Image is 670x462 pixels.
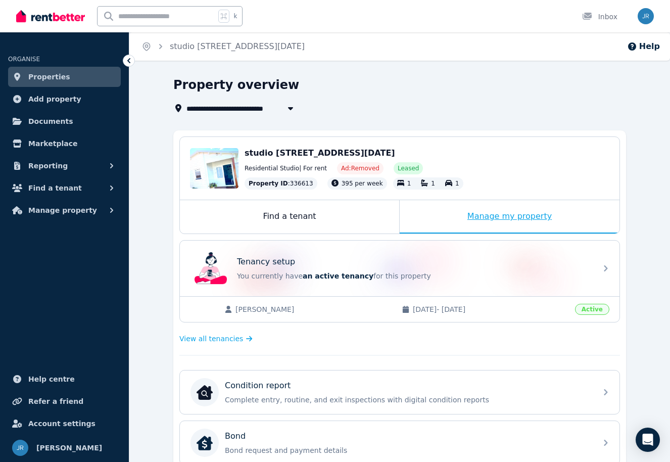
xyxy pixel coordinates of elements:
[173,77,299,93] h1: Property overview
[16,9,85,24] img: RentBetter
[129,32,317,61] nav: Breadcrumb
[235,304,392,314] span: [PERSON_NAME]
[8,156,121,176] button: Reporting
[28,418,95,430] span: Account settings
[638,8,654,24] img: Jody Rigby
[225,380,291,392] p: Condition report
[28,373,75,385] span: Help centre
[225,445,591,455] p: Bond request and payment details
[8,178,121,198] button: Find a tenant
[197,384,213,400] img: Condition report
[225,430,246,442] p: Bond
[400,200,619,234] div: Manage my property
[8,133,121,154] a: Marketplace
[636,428,660,452] div: Open Intercom Messenger
[8,369,121,389] a: Help centre
[582,12,617,22] div: Inbox
[28,160,68,172] span: Reporting
[28,137,77,150] span: Marketplace
[237,256,295,268] p: Tenancy setup
[431,180,435,187] span: 1
[28,395,83,407] span: Refer a friend
[413,304,569,314] span: [DATE] - [DATE]
[8,111,121,131] a: Documents
[342,180,383,187] span: 395 per week
[245,164,327,172] span: Residential Studio | For rent
[8,89,121,109] a: Add property
[179,334,253,344] a: View all tenancies
[170,41,305,51] a: studio [STREET_ADDRESS][DATE]
[197,435,213,451] img: Bond
[341,164,379,172] span: Ad: Removed
[195,252,227,285] img: Tenancy setup
[28,71,70,83] span: Properties
[455,180,459,187] span: 1
[179,334,243,344] span: View all tenancies
[8,413,121,434] a: Account settings
[245,148,395,158] span: studio [STREET_ADDRESS][DATE]
[36,442,102,454] span: [PERSON_NAME]
[237,271,591,281] p: You currently have for this property
[303,272,373,280] span: an active tenancy
[180,241,619,296] a: Tenancy setupTenancy setupYou currently havean active tenancyfor this property
[8,67,121,87] a: Properties
[398,164,419,172] span: Leased
[12,440,28,456] img: Jody Rigby
[245,177,317,190] div: : 336613
[225,395,591,405] p: Complete entry, routine, and exit inspections with digital condition reports
[249,179,288,188] span: Property ID
[28,93,81,105] span: Add property
[180,200,399,234] div: Find a tenant
[627,40,660,53] button: Help
[28,204,97,216] span: Manage property
[28,115,73,127] span: Documents
[28,182,82,194] span: Find a tenant
[8,56,40,63] span: ORGANISE
[575,304,609,315] span: Active
[180,371,619,414] a: Condition reportCondition reportComplete entry, routine, and exit inspections with digital condit...
[8,200,121,220] button: Manage property
[8,391,121,411] a: Refer a friend
[407,180,411,187] span: 1
[233,12,237,20] span: k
